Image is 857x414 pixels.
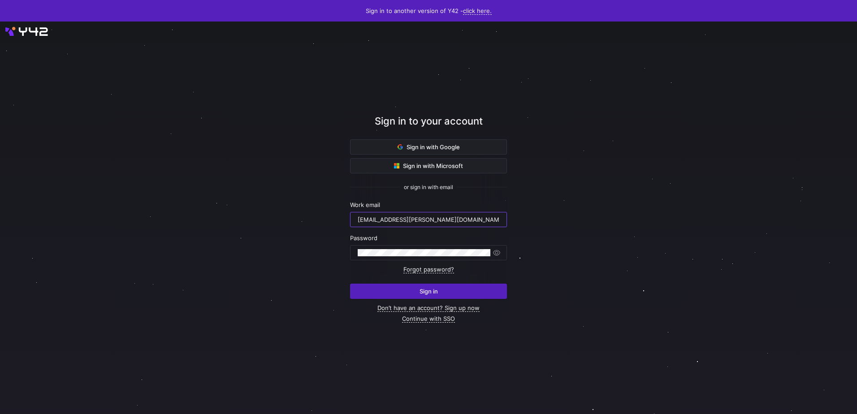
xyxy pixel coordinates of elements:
[350,158,507,173] button: Sign in with Microsoft
[420,288,438,295] span: Sign in
[403,266,454,273] a: Forgot password?
[350,234,377,241] span: Password
[377,304,480,312] a: Don’t have an account? Sign up now
[402,315,455,323] a: Continue with SSO
[398,143,460,151] span: Sign in with Google
[394,162,463,169] span: Sign in with Microsoft
[350,284,507,299] button: Sign in
[350,139,507,155] button: Sign in with Google
[350,201,380,208] span: Work email
[463,7,492,15] a: click here.
[350,114,507,139] div: Sign in to your account
[404,184,453,190] span: or sign in with email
